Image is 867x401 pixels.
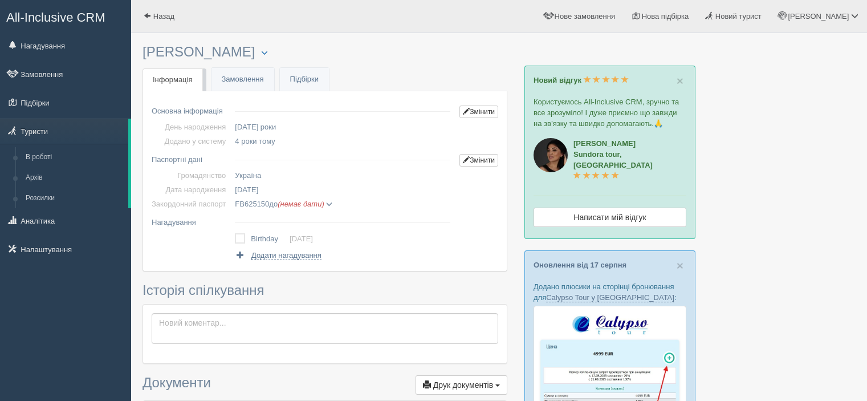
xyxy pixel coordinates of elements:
[153,12,174,21] span: Назад
[677,260,683,272] button: Close
[534,281,686,303] p: Додано плюсики на сторінці бронювання для :
[715,12,762,21] span: Новий турист
[251,251,321,260] span: Додати нагадування
[21,188,128,209] a: Розсилки
[152,120,230,134] td: День народження
[211,68,274,91] a: Замовлення
[6,10,105,25] span: All-Inclusive CRM
[534,261,626,269] a: Оновлення від 17 серпня
[21,147,128,168] a: В роботі
[152,148,230,168] td: Паспортні дані
[143,68,203,92] a: Інформація
[152,183,230,197] td: Дата народження
[152,168,230,183] td: Громадянство
[573,139,653,180] a: [PERSON_NAME]Sundora tour, [GEOGRAPHIC_DATA]
[642,12,689,21] span: Нова підбірка
[251,231,290,247] td: Birthday
[235,137,275,145] span: 4 роки тому
[555,12,615,21] span: Нове замовлення
[143,283,507,298] h3: Історія спілкування
[153,75,193,84] span: Інформація
[152,134,230,148] td: Додано у систему
[459,154,498,167] a: Змінити
[416,375,507,395] button: Друк документів
[788,12,849,21] span: [PERSON_NAME]
[534,208,686,227] a: Написати мій відгук
[677,259,683,272] span: ×
[278,200,324,208] span: (немає дати)
[152,197,230,211] td: Закордонний паспорт
[235,200,332,208] span: до
[143,375,507,395] h3: Документи
[21,168,128,188] a: Архів
[230,168,455,183] td: Україна
[235,250,321,261] a: Додати нагадування
[534,96,686,129] p: Користуємось All-Inclusive CRM, зручно та все зрозуміло! І дуже приємно що завжди на зв’язку та ш...
[235,200,269,208] span: FB625150
[546,293,674,302] a: Calypso Tour у [GEOGRAPHIC_DATA]
[290,234,313,243] a: [DATE]
[433,380,493,390] span: Друк документів
[152,100,230,120] td: Основна інформація
[677,75,683,87] button: Close
[280,68,329,91] a: Підбірки
[235,185,258,194] span: [DATE]
[143,44,507,60] h3: [PERSON_NAME]
[1,1,131,32] a: All-Inclusive CRM
[152,211,230,229] td: Нагадування
[677,74,683,87] span: ×
[534,76,629,84] a: Новий відгук
[459,106,498,118] a: Змінити
[230,120,455,134] td: [DATE] роки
